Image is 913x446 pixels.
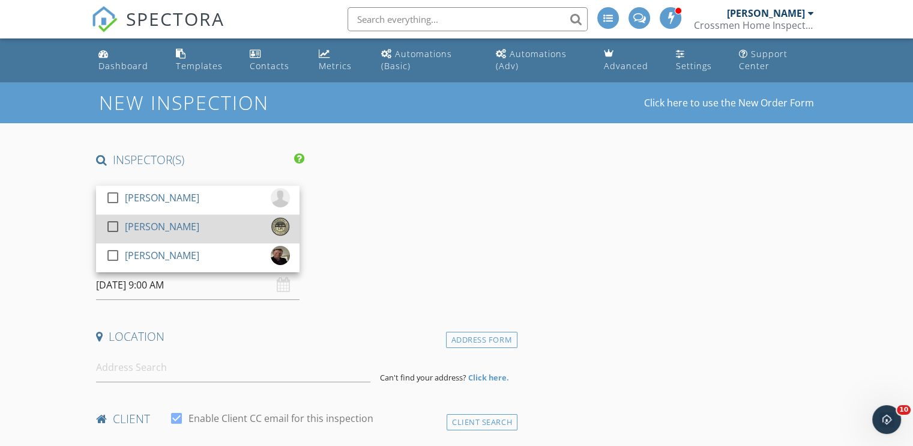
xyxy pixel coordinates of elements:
a: Dashboard [94,43,161,78]
div: Support Center [739,48,788,72]
h4: Date/Time [96,246,513,262]
h4: client [96,411,513,427]
div: Client Search [447,414,517,430]
div: Advanced [604,60,648,72]
img: e43b691bdace4c53a0f993d159c353d5.jpeg [271,246,290,265]
a: Support Center [734,43,819,78]
div: Crossmen Home Inspections [694,19,814,31]
div: Automations (Basic) [381,48,452,72]
div: Settings [675,60,711,72]
span: Can't find your address? [380,372,466,383]
img: default-user-f0147aede5fd5fa78ca7ade42f37bd4542148d508eef1c3d3ea960f66861d68b.jpg [271,188,290,207]
iframe: Intercom live chat [872,405,901,434]
a: SPECTORA [91,16,224,41]
div: Automations (Adv) [496,48,567,72]
div: [PERSON_NAME] [727,7,805,19]
a: Automations (Advanced) [491,43,589,78]
div: Contacts [250,60,289,72]
div: Templates [176,60,223,72]
input: Search everything... [348,7,588,31]
div: [PERSON_NAME] [125,217,199,236]
img: The Best Home Inspection Software - Spectora [91,6,118,32]
a: Templates [171,43,236,78]
h4: Location [96,329,513,344]
img: 23lowresolutionforwebpng1545171516.png [271,217,290,236]
a: Automations (Basic) [376,43,481,78]
a: Settings [670,43,724,78]
a: Metrics [314,43,367,78]
strong: Click here. [468,372,509,383]
a: Contacts [245,43,304,78]
input: Select date [96,270,300,300]
div: [PERSON_NAME] [125,188,199,207]
div: Dashboard [98,60,148,72]
span: 10 [897,405,911,415]
input: Address Search [96,353,370,382]
div: Metrics [319,60,352,72]
a: Click here to use the New Order Form [644,98,814,108]
a: Advanced [599,43,661,78]
span: SPECTORA [126,6,224,31]
h4: INSPECTOR(S) [96,152,304,168]
h1: New Inspection [99,92,365,113]
div: [PERSON_NAME] [125,246,199,265]
div: Address Form [446,332,517,348]
label: Enable Client CC email for this inspection [188,412,373,424]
